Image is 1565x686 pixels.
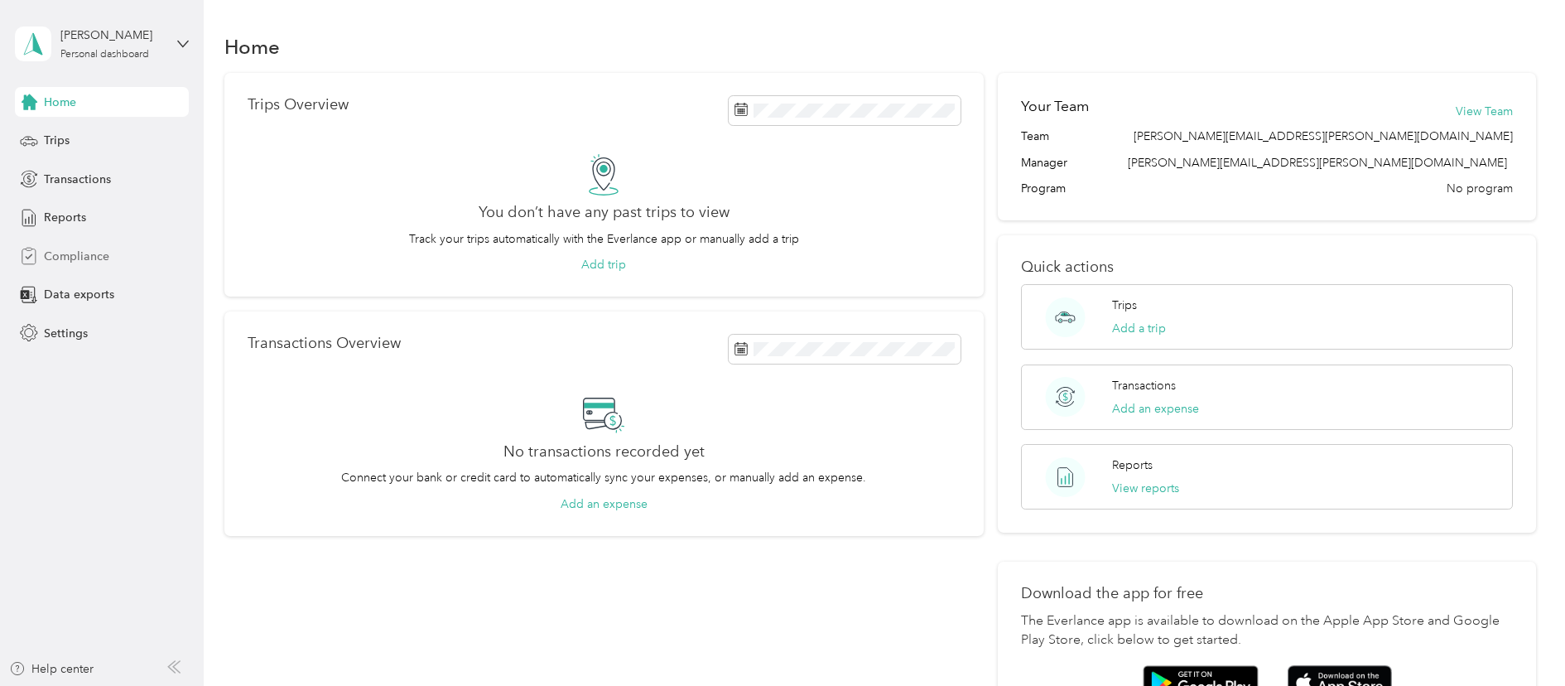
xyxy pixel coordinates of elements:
[1112,297,1137,314] p: Trips
[44,325,88,342] span: Settings
[1021,96,1089,117] h2: Your Team
[60,50,149,60] div: Personal dashboard
[561,495,648,513] button: Add an expense
[1472,593,1565,686] iframe: Everlance-gr Chat Button Frame
[1112,320,1166,337] button: Add a trip
[479,204,730,221] h2: You don’t have any past trips to view
[1128,156,1507,170] span: [PERSON_NAME][EMAIL_ADDRESS][PERSON_NAME][DOMAIN_NAME]
[60,27,164,44] div: [PERSON_NAME]
[1447,180,1513,197] span: No program
[1112,457,1153,474] p: Reports
[1134,128,1513,145] span: [PERSON_NAME][EMAIL_ADDRESS][PERSON_NAME][DOMAIN_NAME]
[224,38,280,56] h1: Home
[1021,585,1513,602] p: Download the app for free
[1021,258,1513,276] p: Quick actions
[44,248,109,265] span: Compliance
[44,94,76,111] span: Home
[44,286,114,303] span: Data exports
[248,96,349,114] p: Trips Overview
[1456,103,1513,120] button: View Team
[1112,400,1199,418] button: Add an expense
[1021,611,1513,651] p: The Everlance app is available to download on the Apple App Store and Google Play Store, click be...
[248,335,401,352] p: Transactions Overview
[341,469,866,486] p: Connect your bank or credit card to automatically sync your expenses, or manually add an expense.
[503,443,705,461] h2: No transactions recorded yet
[44,209,86,226] span: Reports
[1021,154,1067,171] span: Manager
[1112,377,1176,394] p: Transactions
[44,171,111,188] span: Transactions
[1112,480,1179,497] button: View reports
[1021,128,1049,145] span: Team
[581,256,626,273] button: Add trip
[409,230,799,248] p: Track your trips automatically with the Everlance app or manually add a trip
[44,132,70,149] span: Trips
[1021,180,1066,197] span: Program
[9,660,94,678] button: Help center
